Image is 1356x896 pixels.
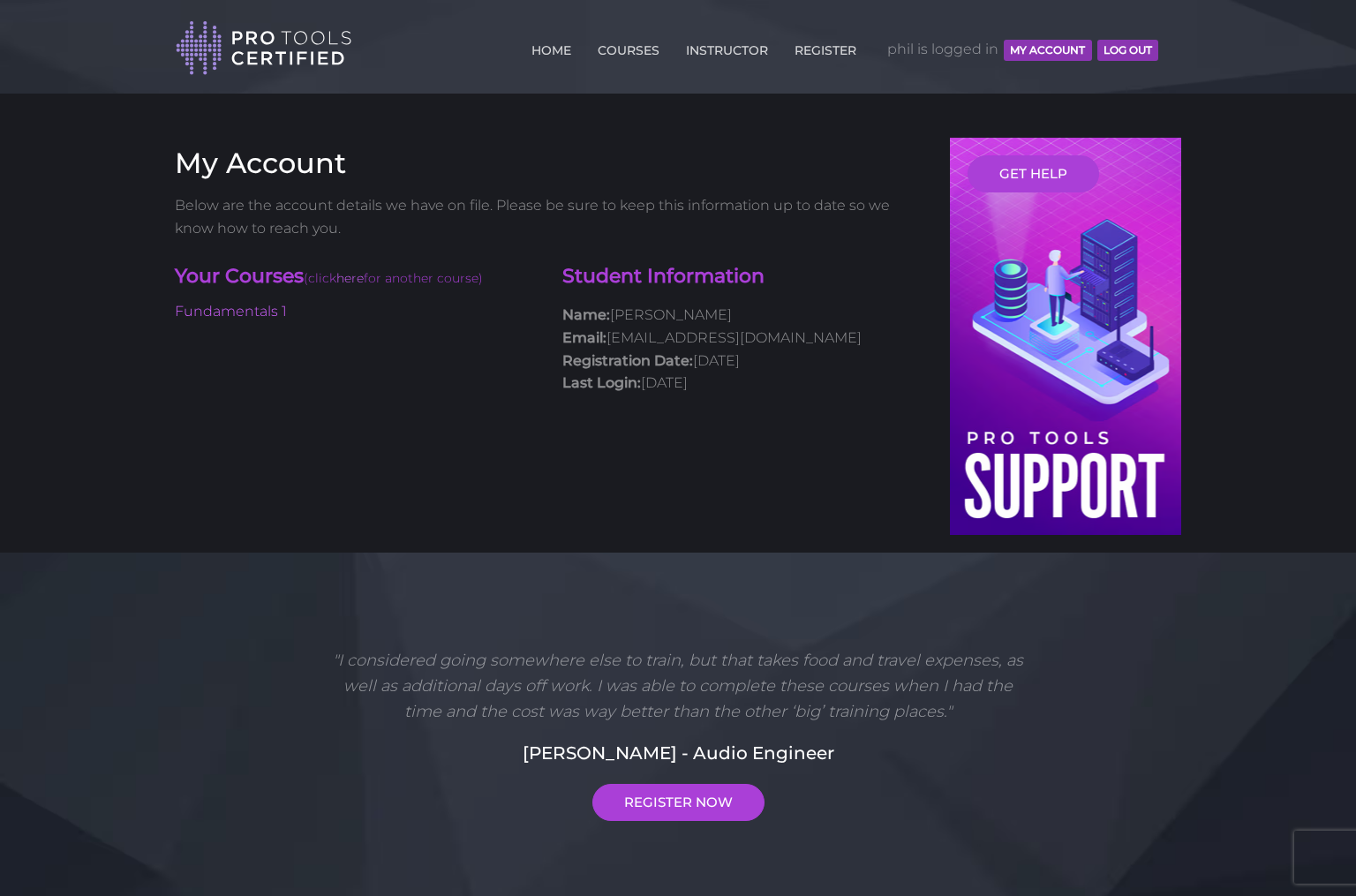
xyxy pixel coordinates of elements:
span: (click for another course) [304,270,483,286]
h4: Student Information [562,263,923,290]
strong: Last Login: [562,374,641,391]
p: Below are the account details we have on file. Please be sure to keep this information up to date... [175,194,923,239]
button: MY ACCOUNT [1004,40,1091,61]
h3: My Account [175,147,923,180]
a: here [336,270,364,286]
img: Pro Tools Certified Logo [176,19,352,77]
p: "I considered going somewhere else to train, but that takes food and travel expenses, as well as ... [326,648,1030,724]
h4: Your Courses [175,263,536,292]
strong: Registration Date: [562,352,693,369]
p: [PERSON_NAME] [EMAIL_ADDRESS][DOMAIN_NAME] [DATE] [DATE] [562,304,923,394]
a: REGISTER NOW [592,784,765,821]
a: REGISTER [790,33,861,61]
a: HOME [527,33,576,61]
span: phil is logged in [887,23,1158,76]
a: Fundamentals 1 [175,303,287,320]
strong: Name: [562,306,610,323]
a: INSTRUCTOR [682,33,772,61]
a: GET HELP [968,155,1099,192]
button: Log Out [1097,40,1158,61]
a: COURSES [593,33,664,61]
strong: Email: [562,329,606,346]
h5: [PERSON_NAME] - Audio Engineer [175,740,1181,766]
